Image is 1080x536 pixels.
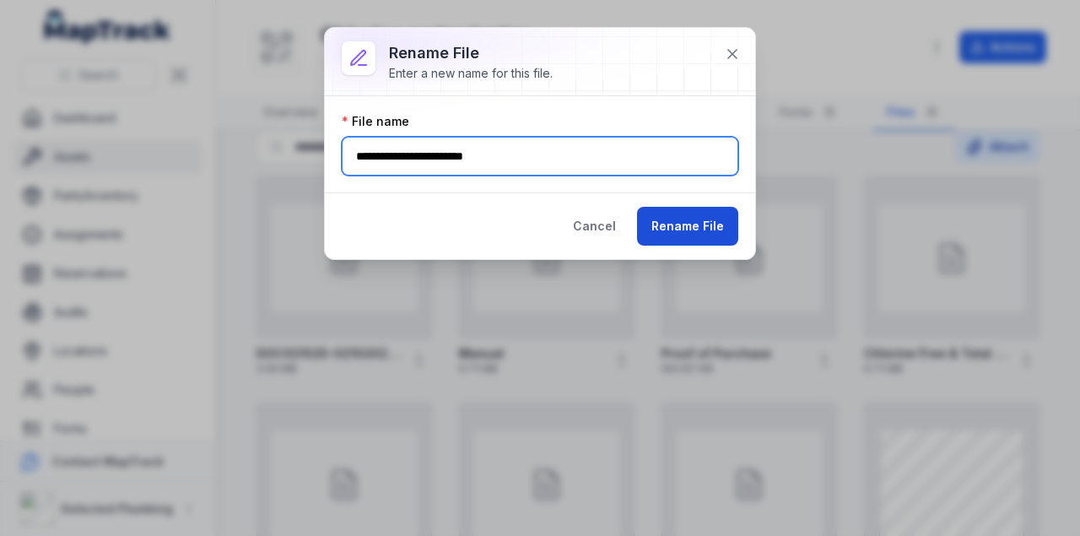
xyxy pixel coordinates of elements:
button: Rename File [637,207,738,246]
input: :rip:-form-item-label [342,137,738,176]
div: Enter a new name for this file. [389,65,553,82]
button: Cancel [559,207,630,246]
h3: Rename file [389,41,553,65]
label: File name [342,113,409,130]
